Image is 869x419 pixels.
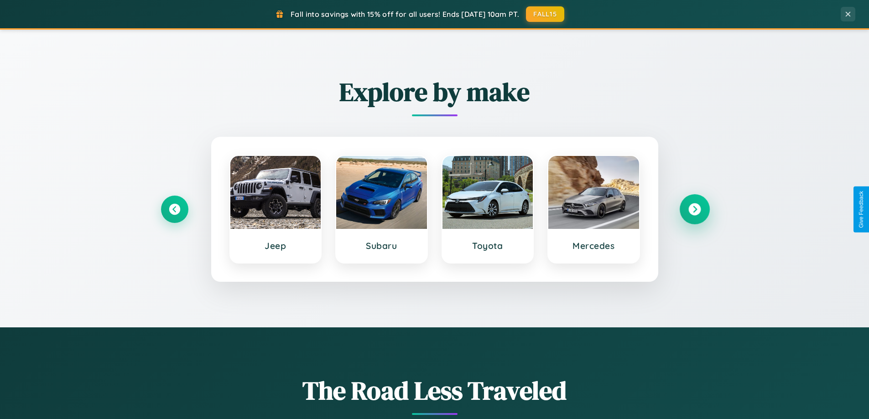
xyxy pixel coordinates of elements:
[345,240,418,251] h3: Subaru
[161,74,708,109] h2: Explore by make
[526,6,564,22] button: FALL15
[452,240,524,251] h3: Toyota
[557,240,630,251] h3: Mercedes
[161,373,708,408] h1: The Road Less Traveled
[239,240,312,251] h3: Jeep
[291,10,519,19] span: Fall into savings with 15% off for all users! Ends [DATE] 10am PT.
[858,191,864,228] div: Give Feedback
